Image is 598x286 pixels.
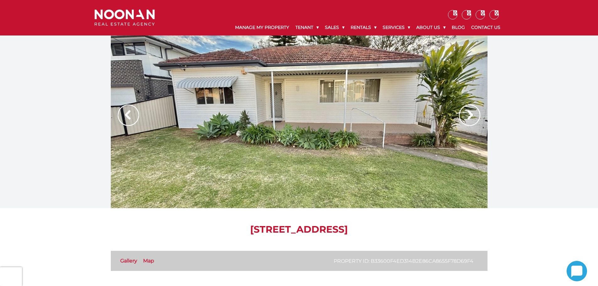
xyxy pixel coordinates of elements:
[413,19,449,35] a: About Us
[322,19,347,35] a: Sales
[111,224,488,235] h1: [STREET_ADDRESS]
[459,105,480,126] img: Arrow slider
[292,19,322,35] a: Tenant
[120,258,137,264] a: Gallery
[232,19,292,35] a: Manage My Property
[334,257,473,265] p: Property ID: b33600f4ed314b2e86ca8655f78d69f4
[94,9,155,26] img: Noonan Real Estate Agency
[347,19,380,35] a: Rentals
[449,19,468,35] a: Blog
[380,19,413,35] a: Services
[468,19,504,35] a: Contact Us
[143,258,154,264] a: Map
[118,105,139,126] img: Arrow slider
